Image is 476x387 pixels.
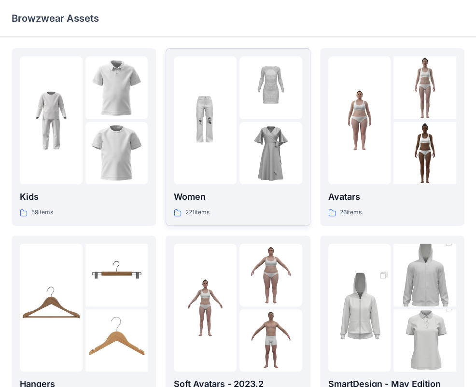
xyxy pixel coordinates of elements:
p: Avatars [328,190,456,204]
img: folder 1 [328,89,391,152]
img: folder 1 [174,89,237,152]
img: folder 2 [239,244,302,306]
p: Kids [20,190,148,204]
a: folder 1folder 2folder 3Avatars26items [320,48,464,226]
p: 221 items [185,207,210,218]
img: folder 3 [85,309,148,372]
img: folder 3 [393,293,456,387]
p: 26 items [340,207,362,218]
img: folder 2 [393,56,456,119]
img: folder 1 [174,276,237,339]
img: folder 2 [393,228,456,321]
img: folder 1 [20,89,83,152]
img: folder 2 [239,56,302,119]
p: 59 items [31,207,53,218]
a: folder 1folder 2folder 3Women221items [166,48,310,226]
img: folder 1 [20,276,83,339]
img: folder 2 [85,56,148,119]
img: folder 1 [328,261,391,354]
img: folder 2 [85,244,148,306]
p: Women [174,190,302,204]
img: folder 3 [239,122,302,185]
img: folder 3 [393,122,456,185]
img: folder 3 [85,122,148,185]
p: Browzwear Assets [12,12,99,25]
a: folder 1folder 2folder 3Kids59items [12,48,156,226]
img: folder 3 [239,309,302,372]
